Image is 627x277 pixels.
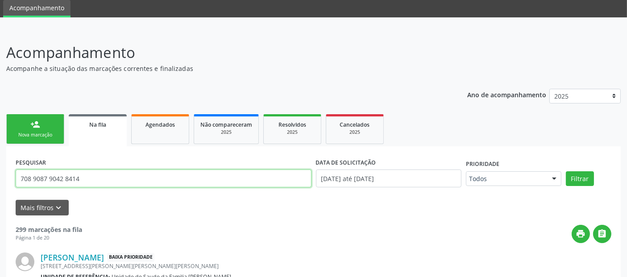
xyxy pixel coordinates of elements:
[30,120,40,129] div: person_add
[340,121,370,128] span: Cancelados
[270,129,315,136] div: 2025
[467,89,546,100] p: Ano de acompanhamento
[200,129,252,136] div: 2025
[332,129,377,136] div: 2025
[16,225,82,234] strong: 299 marcações na fila
[145,121,175,128] span: Agendados
[316,170,461,187] input: Selecione um intervalo
[54,203,64,213] i: keyboard_arrow_down
[6,41,436,64] p: Acompanhamento
[41,262,478,270] div: [STREET_ADDRESS][PERSON_NAME][PERSON_NAME][PERSON_NAME]
[16,170,311,187] input: Nome, CNS
[13,132,58,138] div: Nova marcação
[6,64,436,73] p: Acompanhe a situação das marcações correntes e finalizadas
[566,171,594,186] button: Filtrar
[278,121,306,128] span: Resolvidos
[598,229,607,239] i: 
[593,225,611,243] button: 
[16,200,69,215] button: Mais filtroskeyboard_arrow_down
[16,234,82,242] div: Página 1 de 20
[89,121,106,128] span: Na fila
[41,252,104,262] a: [PERSON_NAME]
[576,229,586,239] i: print
[16,156,46,170] label: PESQUISAR
[200,121,252,128] span: Não compareceram
[466,157,499,171] label: Prioridade
[572,225,590,243] button: print
[469,174,543,183] span: Todos
[316,156,376,170] label: DATA DE SOLICITAÇÃO
[107,253,154,262] span: Baixa Prioridade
